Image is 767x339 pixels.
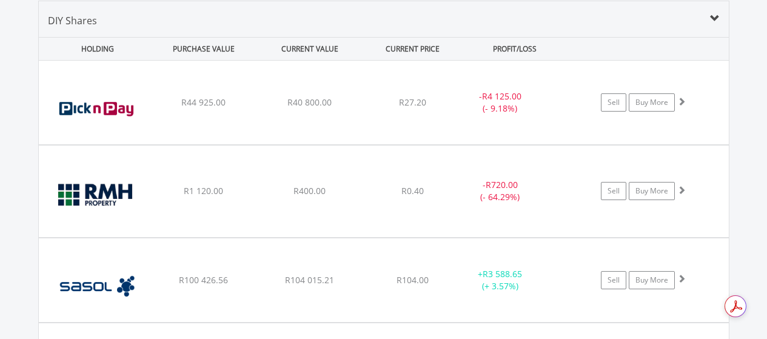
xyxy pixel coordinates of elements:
[45,253,149,319] img: EQU.ZA.SOL.png
[601,182,626,200] a: Sell
[601,93,626,112] a: Sell
[463,38,567,60] div: PROFIT/LOSS
[397,274,429,286] span: R104.00
[45,76,149,141] img: EQU.ZA.PIK.png
[181,96,226,108] span: R44 925.00
[486,179,518,190] span: R720.00
[39,38,150,60] div: HOLDING
[293,185,326,196] span: R400.00
[455,90,546,115] div: - (- 9.18%)
[45,161,149,233] img: EQU.ZA.RMH.png
[629,93,675,112] a: Buy More
[184,185,223,196] span: R1 120.00
[455,268,546,292] div: + (+ 3.57%)
[455,179,546,203] div: - (- 64.29%)
[401,185,424,196] span: R0.40
[601,271,626,289] a: Sell
[629,182,675,200] a: Buy More
[364,38,460,60] div: CURRENT PRICE
[287,96,332,108] span: R40 800.00
[152,38,256,60] div: PURCHASE VALUE
[483,268,522,280] span: R3 588.65
[629,271,675,289] a: Buy More
[482,90,521,102] span: R4 125.00
[179,274,228,286] span: R100 426.56
[48,14,97,27] span: DIY Shares
[285,274,334,286] span: R104 015.21
[399,96,426,108] span: R27.20
[258,38,362,60] div: CURRENT VALUE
